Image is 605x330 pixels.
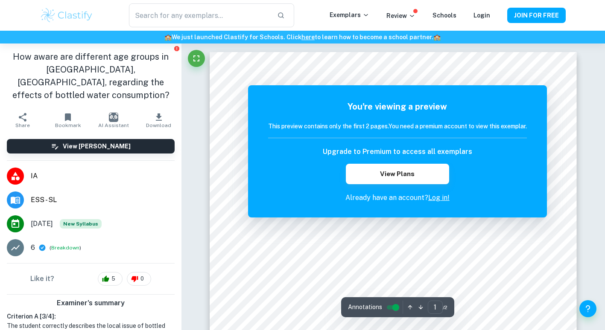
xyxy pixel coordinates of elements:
p: Already have an account? [268,193,527,203]
span: 🏫 [433,34,441,41]
button: View [PERSON_NAME] [7,139,175,153]
h5: You're viewing a preview [268,100,527,113]
button: Fullscreen [188,50,205,67]
span: Annotations [348,303,382,312]
button: Bookmark [45,108,91,132]
span: Share [15,122,30,128]
a: Login [473,12,490,19]
span: 🏫 [164,34,172,41]
span: 0 [136,275,149,283]
button: Help and Feedback [579,300,596,317]
a: Log in! [428,194,450,202]
span: IA [31,171,175,181]
span: ( ) [50,244,81,252]
span: 5 [107,275,120,283]
button: AI Assistant [91,108,136,132]
button: Breakdown [51,244,79,252]
h6: View [PERSON_NAME] [63,142,131,151]
span: / 2 [443,304,447,311]
h1: How aware are different age groups in [GEOGRAPHIC_DATA], [GEOGRAPHIC_DATA], regarding the effects... [7,50,175,101]
span: [DATE] [31,219,53,229]
img: Clastify logo [40,7,94,24]
h6: Criterion A [ 3 / 4 ]: [7,312,175,321]
div: 5 [98,272,123,286]
h6: Upgrade to Premium to access all exemplars [323,147,472,157]
span: Download [146,122,171,128]
a: Schools [433,12,456,19]
span: New Syllabus [60,219,102,229]
input: Search for any exemplars... [129,3,270,27]
img: AI Assistant [109,113,118,122]
p: Exemplars [330,10,369,20]
button: View Plans [346,164,449,184]
div: 0 [127,272,151,286]
button: Report issue [173,45,180,52]
h6: Like it? [30,274,54,284]
a: here [301,34,315,41]
span: Bookmark [55,122,81,128]
h6: We just launched Clastify for Schools. Click to learn how to become a school partner. [2,32,603,42]
span: AI Assistant [98,122,129,128]
button: JOIN FOR FREE [507,8,566,23]
p: Review [386,11,415,20]
button: Download [136,108,181,132]
h6: This preview contains only the first 2 pages. You need a premium account to view this exemplar. [268,122,527,131]
h6: Examiner's summary [3,298,178,308]
div: Starting from the May 2026 session, the ESS IA requirements have changed. We created this exempla... [60,219,102,229]
p: 6 [31,243,35,253]
span: ESS - SL [31,195,175,205]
